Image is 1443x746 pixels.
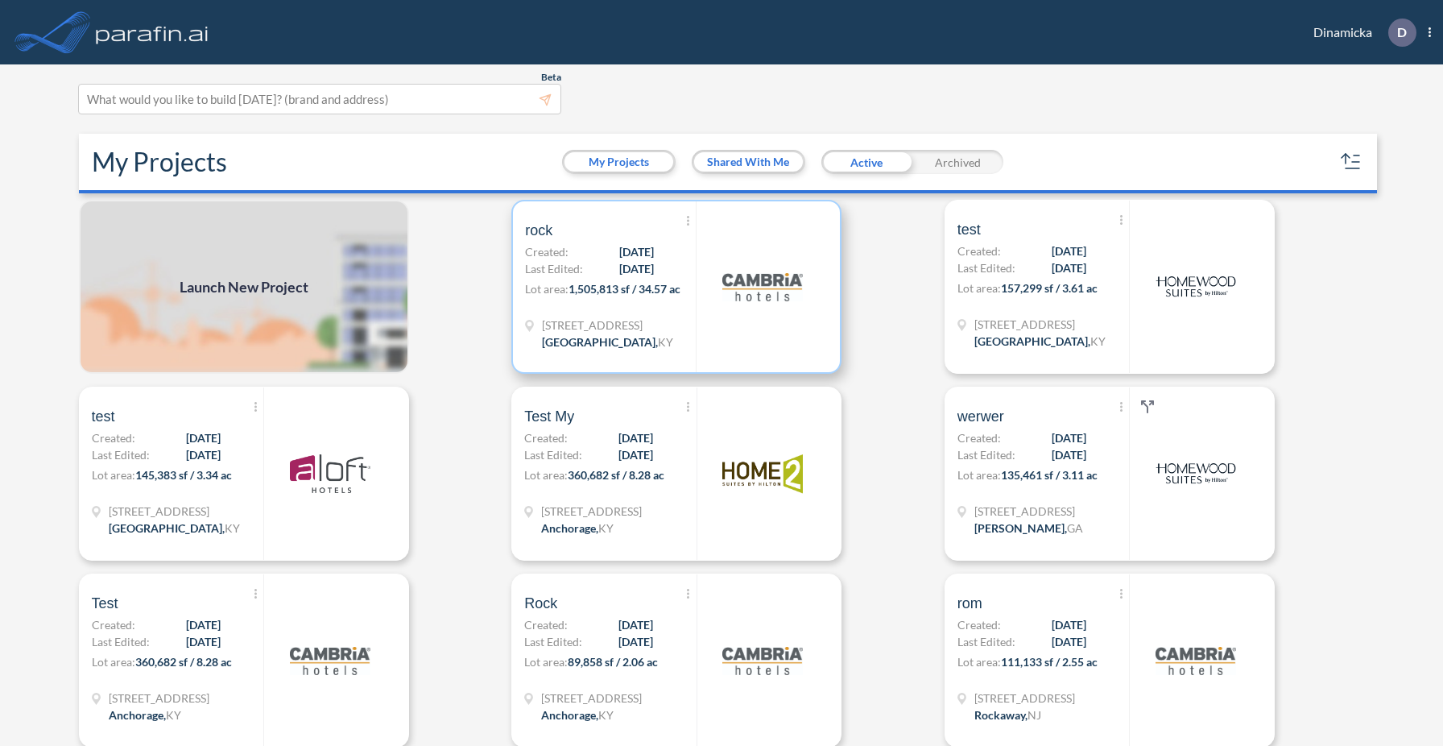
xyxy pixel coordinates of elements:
[541,520,614,537] div: Anchorage, KY
[974,521,1067,535] span: [PERSON_NAME] ,
[1001,655,1098,669] span: 111,133 sf / 2.55 ac
[92,147,227,177] h2: My Projects
[957,594,982,613] span: rom
[180,276,308,298] span: Launch New Project
[1052,259,1086,276] span: [DATE]
[598,521,614,535] span: KY
[957,655,1001,669] span: Lot area:
[92,616,135,633] span: Created:
[957,220,981,239] span: test
[974,503,1083,520] span: 3230 Financial Center Way
[186,616,221,633] span: [DATE]
[92,655,135,669] span: Lot area:
[79,200,409,374] a: Launch New Project
[974,316,1106,333] span: 1720 Evergreen Rd
[290,620,370,701] img: logo
[974,333,1106,350] div: Louisville, KY
[524,616,568,633] span: Created:
[290,433,370,514] img: logo
[92,429,135,446] span: Created:
[109,707,181,723] div: Anchorage, KY
[166,708,181,722] span: KY
[524,633,582,650] span: Last Edited:
[524,446,582,463] span: Last Edited:
[618,446,653,463] span: [DATE]
[1052,429,1086,446] span: [DATE]
[974,708,1027,722] span: Rockaway ,
[109,520,240,537] div: Louisville, KY
[525,282,569,296] span: Lot area:
[524,407,574,426] span: Test My
[542,335,658,349] span: [GEOGRAPHIC_DATA] ,
[821,150,912,174] div: Active
[225,521,240,535] span: KY
[525,221,552,240] span: rock
[938,387,1371,561] a: werwerCreated:[DATE]Last Edited:[DATE]Lot area:135,461 sf / 3.11 ac[STREET_ADDRESS][PERSON_NAME],...
[541,521,598,535] span: Anchorage ,
[1027,708,1041,722] span: NJ
[525,243,569,260] span: Created:
[619,260,654,277] span: [DATE]
[938,200,1371,374] a: testCreated:[DATE]Last Edited:[DATE]Lot area:157,299 sf / 3.61 ac[STREET_ADDRESS][GEOGRAPHIC_DATA...
[974,520,1083,537] div: Buford, GA
[92,468,135,482] span: Lot area:
[524,429,568,446] span: Created:
[541,708,598,722] span: Anchorage ,
[722,620,803,701] img: logo
[186,446,221,463] span: [DATE]
[1052,242,1086,259] span: [DATE]
[957,429,1001,446] span: Created:
[135,655,232,669] span: 360,682 sf / 8.28 ac
[957,407,1004,426] span: werwer
[618,616,653,633] span: [DATE]
[598,708,614,722] span: KY
[72,387,506,561] a: testCreated:[DATE]Last Edited:[DATE]Lot area:145,383 sf / 3.34 ac[STREET_ADDRESS][GEOGRAPHIC_DATA...
[109,690,209,707] span: 1899 Evergreen Rd
[957,242,1001,259] span: Created:
[135,468,232,482] span: 145,383 sf / 3.34 ac
[619,243,654,260] span: [DATE]
[722,433,803,514] img: logo
[1001,281,1098,295] span: 157,299 sf / 3.61 ac
[1338,149,1364,175] button: sort
[1052,616,1086,633] span: [DATE]
[1397,25,1407,39] p: D
[1090,334,1106,348] span: KY
[618,429,653,446] span: [DATE]
[1156,433,1236,514] img: logo
[1156,247,1236,327] img: logo
[957,281,1001,295] span: Lot area:
[1052,633,1086,650] span: [DATE]
[618,633,653,650] span: [DATE]
[525,260,583,277] span: Last Edited:
[524,594,557,613] span: Rock
[92,446,150,463] span: Last Edited:
[1289,19,1431,47] div: Dinamicka
[541,71,561,84] span: Beta
[541,690,642,707] span: 2005 Evergreen Rd
[109,708,166,722] span: Anchorage ,
[109,503,240,520] span: 11407 Valley View Rd
[957,616,1001,633] span: Created:
[974,707,1041,723] div: Rockaway, NJ
[109,521,225,535] span: [GEOGRAPHIC_DATA] ,
[542,317,673,334] span: 1602 Evergreen Rd
[568,468,664,482] span: 360,682 sf / 8.28 ac
[694,152,803,172] button: Shared With Me
[957,633,1015,650] span: Last Edited:
[568,655,658,669] span: 89,858 sf / 2.06 ac
[912,150,1003,174] div: Archived
[93,16,212,48] img: logo
[957,259,1015,276] span: Last Edited:
[541,503,642,520] span: 1899 Evergreen Rd
[186,429,221,446] span: [DATE]
[505,200,938,374] a: rockCreated:[DATE]Last Edited:[DATE]Lot area:1,505,813 sf / 34.57 ac[STREET_ADDRESS][GEOGRAPHIC_D...
[524,655,568,669] span: Lot area:
[92,407,115,426] span: test
[974,334,1090,348] span: [GEOGRAPHIC_DATA] ,
[505,387,938,561] a: Test MyCreated:[DATE]Last Edited:[DATE]Lot area:360,682 sf / 8.28 ac[STREET_ADDRESS]Anchorage,KYlogo
[92,594,118,613] span: Test
[186,633,221,650] span: [DATE]
[1001,468,1098,482] span: 135,461 sf / 3.11 ac
[92,633,150,650] span: Last Edited:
